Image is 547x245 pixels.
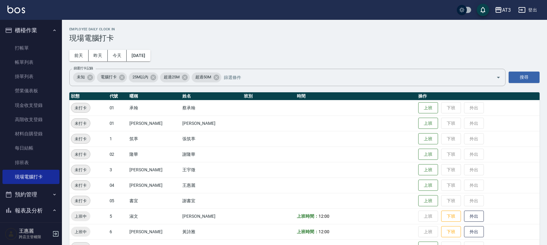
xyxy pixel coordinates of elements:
button: 今天 [108,50,127,61]
div: 25M以內 [129,72,158,82]
th: 時間 [295,92,417,100]
button: 前天 [69,50,89,61]
img: Logo [7,6,25,13]
h2: Employee Daily Clock In [69,27,540,31]
button: 上班 [418,164,438,176]
span: 12:00 [319,214,329,219]
button: Open [493,72,503,82]
input: 篩選條件 [222,72,485,83]
td: 3 [108,162,128,177]
span: 未打卡 [71,151,90,158]
h5: 王惠麗 [19,228,50,234]
button: 上班 [418,133,438,145]
td: 5 [108,208,128,224]
button: 上班 [418,195,438,207]
a: 打帳單 [2,41,59,55]
button: save [477,4,489,16]
th: 操作 [417,92,540,100]
td: 黃詩雅 [181,224,242,239]
td: 04 [108,177,128,193]
button: [DATE] [127,50,150,61]
a: 掛單列表 [2,69,59,84]
td: [PERSON_NAME] [128,224,181,239]
td: 6 [108,224,128,239]
a: 每日結帳 [2,141,59,155]
a: 營業儀表板 [2,84,59,98]
h3: 現場電腦打卡 [69,34,540,42]
td: 承翰 [128,100,181,116]
td: 隆華 [128,147,181,162]
span: 未打卡 [71,167,90,173]
button: 上班 [418,118,438,129]
a: 現金收支登錄 [2,98,59,112]
td: 書宜 [128,193,181,208]
td: 1 [108,131,128,147]
td: 謝隆華 [181,147,242,162]
span: 上班中 [71,229,90,235]
td: 王惠麗 [181,177,242,193]
th: 代號 [108,92,128,100]
button: 下班 [441,211,461,222]
td: 蔡承翰 [181,100,242,116]
button: 預約管理 [2,186,59,203]
td: [PERSON_NAME] [181,208,242,224]
a: 排班表 [2,155,59,170]
td: 謝書宜 [181,193,242,208]
label: 篩選打卡記錄 [74,66,93,71]
td: [PERSON_NAME] [128,177,181,193]
span: 未打卡 [71,120,90,127]
button: 登出 [516,4,540,16]
a: 現場電腦打卡 [2,170,59,184]
span: 未打卡 [71,105,90,111]
span: 未打卡 [71,136,90,142]
span: 12:00 [319,229,329,234]
span: 電腦打卡 [97,74,120,80]
button: 報表及分析 [2,203,59,219]
img: Person [5,228,17,240]
td: 王宇徵 [181,162,242,177]
div: 電腦打卡 [97,72,127,82]
a: 材料自購登錄 [2,127,59,141]
button: AT3 [492,4,513,16]
td: [PERSON_NAME] [128,116,181,131]
td: 01 [108,116,128,131]
td: 筑葶 [128,131,181,147]
a: 報表目錄 [2,221,59,235]
button: 昨天 [89,50,108,61]
td: 淑文 [128,208,181,224]
a: 高階收支登錄 [2,112,59,127]
th: 姓名 [181,92,242,100]
button: 下班 [441,226,461,238]
button: 上班 [418,149,438,160]
span: 超過25M [160,74,183,80]
div: 超過25M [160,72,190,82]
span: 未知 [73,74,89,80]
button: 外出 [464,226,484,238]
div: 未知 [73,72,95,82]
th: 暱稱 [128,92,181,100]
th: 班別 [242,92,295,100]
b: 上班時間： [297,214,319,219]
td: 05 [108,193,128,208]
button: 外出 [464,211,484,222]
b: 上班時間： [297,229,319,234]
button: 搜尋 [509,72,540,83]
td: 01 [108,100,128,116]
div: 超過50M [192,72,221,82]
span: 上班中 [71,213,90,220]
a: 帳單列表 [2,55,59,69]
td: 張筑葶 [181,131,242,147]
td: [PERSON_NAME] [128,162,181,177]
button: 上班 [418,180,438,191]
span: 超過50M [192,74,215,80]
span: 25M以內 [129,74,152,80]
span: 未打卡 [71,198,90,204]
p: 跨店主管權限 [19,234,50,240]
span: 未打卡 [71,182,90,189]
td: 02 [108,147,128,162]
td: [PERSON_NAME] [181,116,242,131]
th: 狀態 [69,92,108,100]
button: 櫃檯作業 [2,22,59,38]
button: 上班 [418,102,438,114]
div: AT3 [502,6,511,14]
